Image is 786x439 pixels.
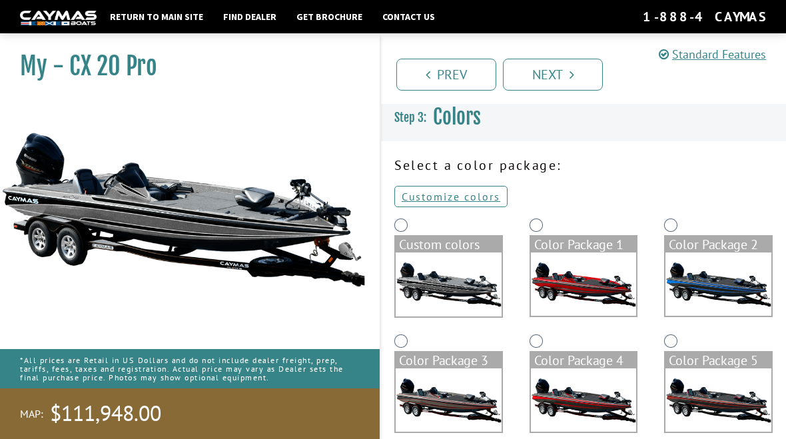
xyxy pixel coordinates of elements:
div: Custom colors [396,236,502,252]
a: Get Brochure [290,8,369,25]
a: Contact Us [376,8,442,25]
a: Return to main site [103,8,210,25]
div: Color Package 2 [665,236,771,252]
h1: My - CX 20 Pro [20,51,346,81]
ul: Pagination [393,57,786,91]
p: *All prices are Retail in US Dollars and do not include dealer freight, prep, tariffs, fees, taxe... [20,349,360,389]
a: Customize colors [394,186,508,207]
img: color_package_324.png [396,368,502,432]
img: white-logo-c9c8dbefe5ff5ceceb0f0178aa75bf4bb51f6bca0971e226c86eb53dfe498488.png [20,11,97,25]
span: $111,948.00 [50,400,161,428]
img: cx-Base-Layer.png [396,252,502,316]
a: Find Dealer [216,8,283,25]
a: Next [503,59,603,91]
img: color_package_322.png [531,252,637,316]
span: MAP: [20,407,43,421]
img: color_package_323.png [665,252,771,316]
img: color_package_326.png [665,368,771,432]
p: Select a color package: [394,155,773,175]
img: color_package_325.png [531,368,637,432]
div: Color Package 5 [665,352,771,368]
div: 1-888-4CAYMAS [643,8,766,25]
h3: Colors [381,93,786,142]
div: Color Package 3 [396,352,502,368]
a: Prev [396,59,496,91]
div: Color Package 4 [531,352,637,368]
a: Standard Features [659,47,766,62]
div: Color Package 1 [531,236,637,252]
